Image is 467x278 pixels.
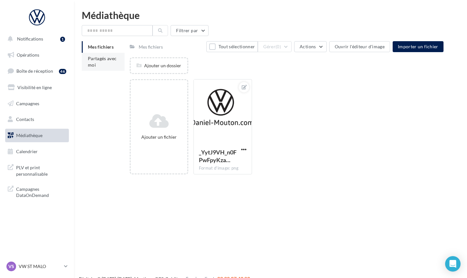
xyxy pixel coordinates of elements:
[88,44,114,50] span: Mes fichiers
[300,44,316,49] span: Actions
[4,48,70,62] a: Opérations
[19,263,61,270] p: VW ST MALO
[60,37,65,42] div: 1
[16,185,66,199] span: Campagnes DataOnDemand
[4,32,68,46] button: Notifications 1
[398,44,438,49] span: Importer un fichier
[4,97,70,110] a: Campagnes
[4,145,70,158] a: Calendrier
[59,69,66,74] div: 46
[17,36,43,42] span: Notifications
[16,163,66,177] span: PLV et print personnalisable
[16,133,42,138] span: Médiathèque
[445,256,461,272] div: Open Intercom Messenger
[16,68,53,74] span: Boîte de réception
[199,165,247,171] div: Format d'image: png
[4,64,70,78] a: Boîte de réception46
[294,41,326,52] button: Actions
[133,134,185,140] div: Ajouter un fichier
[16,100,39,106] span: Campagnes
[16,149,38,154] span: Calendrier
[276,44,281,49] span: (0)
[329,41,390,52] button: Ouvrir l'éditeur d'image
[199,149,237,163] span: _YytJ9VH_n0FPwFpyKzaKmCmISVQI5S4EQgc3HVZvoQXW8K8GpZAE4MpJcUMeT-8MCKaI-UKWBNhoUDEUA=s0
[4,81,70,94] a: Visibilité en ligne
[4,129,70,142] a: Médiathèque
[4,161,70,180] a: PLV et print personnalisable
[4,182,70,201] a: Campagnes DataOnDemand
[16,116,34,122] span: Contacts
[17,52,39,58] span: Opérations
[258,41,292,52] button: Gérer(0)
[4,113,70,126] a: Contacts
[139,44,163,50] div: Mes fichiers
[171,25,209,36] button: Filtrer par
[393,41,444,52] button: Importer un fichier
[206,41,258,52] button: Tout sélectionner
[88,56,117,68] span: Partagés avec moi
[131,62,187,69] div: Ajouter un dossier
[17,85,52,90] span: Visibilité en ligne
[82,10,459,20] div: Médiathèque
[5,260,69,273] a: VS VW ST MALO
[8,263,14,270] span: VS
